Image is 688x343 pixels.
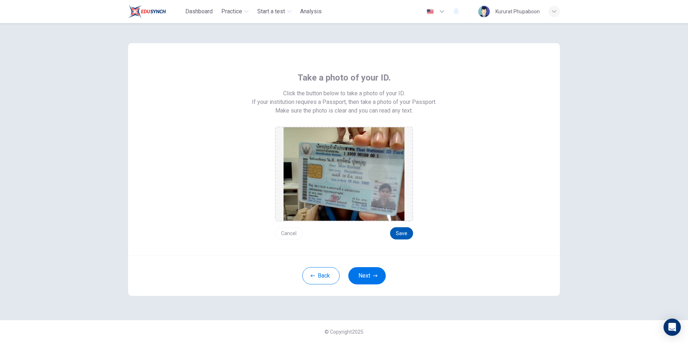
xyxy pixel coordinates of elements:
[275,227,303,239] button: Cancel
[254,5,294,18] button: Start a test
[128,4,182,19] a: Train Test logo
[218,5,252,18] button: Practice
[221,7,242,16] span: Practice
[128,4,166,19] img: Train Test logo
[257,7,285,16] span: Start a test
[182,5,216,18] button: Dashboard
[390,227,413,239] button: Save
[348,267,386,284] button: Next
[298,72,391,83] span: Take a photo of your ID.
[302,267,340,284] button: Back
[495,7,540,16] div: Kururat Phupaboon
[664,319,681,336] div: Open Intercom Messenger
[185,7,213,16] span: Dashboard
[426,9,435,14] img: en
[325,329,363,335] span: © Copyright 2025
[300,7,322,16] span: Analysis
[478,6,490,17] img: Profile picture
[297,5,325,18] button: Analysis
[252,89,436,106] span: Click the button below to take a photo of your ID. If your institution requires a Passport, then ...
[275,106,413,115] span: Make sure the photo is clear and you can read any text.
[284,127,404,221] img: preview screemshot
